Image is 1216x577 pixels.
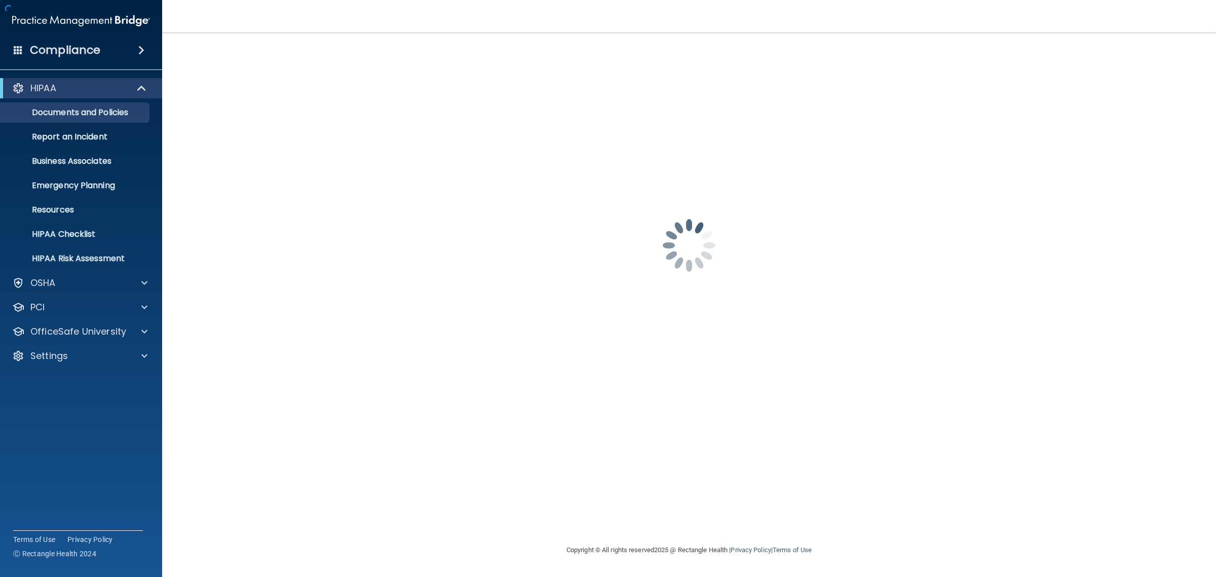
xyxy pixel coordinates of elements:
p: Documents and Policies [7,107,145,118]
p: HIPAA [30,82,56,94]
a: PCI [12,301,147,313]
p: Resources [7,205,145,215]
p: Settings [30,350,68,362]
a: OfficeSafe University [12,326,147,338]
span: Ⓒ Rectangle Health 2024 [13,549,96,559]
p: Report an Incident [7,132,145,142]
iframe: Drift Widget Chat Controller [1041,506,1204,546]
a: Terms of Use [13,534,55,545]
a: Privacy Policy [731,546,771,554]
p: PCI [30,301,45,313]
a: Privacy Policy [67,534,113,545]
div: Copyright © All rights reserved 2025 @ Rectangle Health | | [504,534,874,566]
p: OfficeSafe University [30,326,126,338]
p: OSHA [30,277,56,289]
img: spinner.e123f6fc.gif [638,195,740,296]
p: HIPAA Checklist [7,229,145,239]
a: Terms of Use [773,546,812,554]
h4: Compliance [30,43,100,57]
a: OSHA [12,277,147,289]
p: Business Associates [7,156,145,166]
a: HIPAA [12,82,147,94]
img: PMB logo [12,11,150,31]
a: Settings [12,350,147,362]
p: Emergency Planning [7,181,145,191]
p: HIPAA Risk Assessment [7,254,145,264]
